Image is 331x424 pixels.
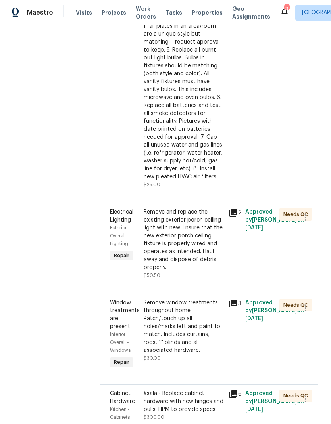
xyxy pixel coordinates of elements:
[144,208,223,271] div: Remove and replace the existing exterior porch ceiling light with new. Ensure that the new exteri...
[144,273,160,278] span: $50.50
[110,332,131,353] span: Interior Overall - Windows
[229,390,241,399] div: 6
[144,299,223,354] div: Remove window treatments throughout home. Patch/touch up all holes/marks left and paint to match....
[144,182,160,187] span: $25.00
[245,316,263,321] span: [DATE]
[192,9,223,17] span: Properties
[245,209,304,231] span: Approved by [PERSON_NAME] on
[144,390,223,413] div: #sala - Replace cabinet hardware with new hinges and pulls. HPM to provide specs
[229,299,241,308] div: 3
[229,208,241,218] div: 2
[144,356,161,361] span: $30.00
[284,5,289,13] div: 3
[245,407,263,412] span: [DATE]
[232,5,270,21] span: Geo Assignments
[245,391,304,412] span: Approved by [PERSON_NAME] on
[110,209,133,223] span: Electrical Lighting
[283,392,311,400] span: Needs QC
[110,300,140,329] span: Window treatments are present
[245,225,263,231] span: [DATE]
[111,252,133,260] span: Repair
[110,407,130,420] span: Kitchen - Cabinets
[110,225,129,246] span: Exterior Overall - Lighting
[111,358,133,366] span: Repair
[283,301,311,309] span: Needs QC
[102,9,126,17] span: Projects
[144,415,164,420] span: $300.00
[110,391,135,404] span: Cabinet Hardware
[76,9,92,17] span: Visits
[165,10,182,15] span: Tasks
[245,300,304,321] span: Approved by [PERSON_NAME] on
[283,210,311,218] span: Needs QC
[27,9,53,17] span: Maestro
[136,5,156,21] span: Work Orders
